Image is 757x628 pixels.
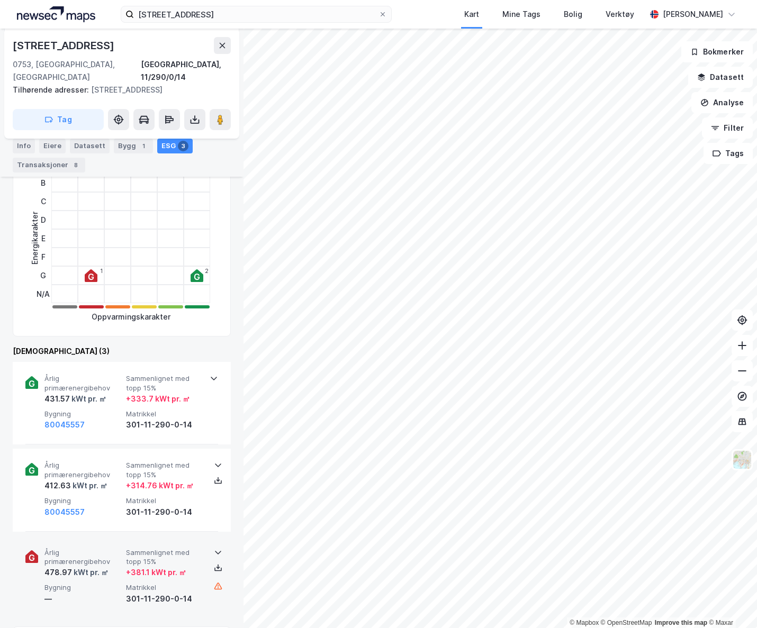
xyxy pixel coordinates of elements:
div: ESG [157,139,193,153]
div: + 314.76 kWt pr. ㎡ [126,479,194,492]
img: logo.a4113a55bc3d86da70a041830d287a7e.svg [17,6,95,22]
button: Filter [702,117,753,139]
div: — [44,593,122,605]
div: Transaksjoner [13,158,85,172]
div: 1 [138,141,149,151]
img: Z [732,450,752,470]
button: 80045557 [44,418,85,431]
div: C [37,192,50,211]
div: 2 [205,268,209,274]
div: Bygg [114,139,153,153]
div: Mine Tags [502,8,540,21]
div: [DEMOGRAPHIC_DATA] (3) [13,345,231,358]
div: D [37,211,50,229]
div: + 381.1 kWt pr. ㎡ [126,566,186,579]
span: Matrikkel [126,409,203,418]
div: kWt pr. ㎡ [70,393,106,405]
div: + 333.7 kWt pr. ㎡ [126,393,190,405]
div: 0753, [GEOGRAPHIC_DATA], [GEOGRAPHIC_DATA] [13,58,141,84]
div: 412.63 [44,479,107,492]
span: Matrikkel [126,496,203,505]
div: 301-11-290-0-14 [126,418,203,431]
div: [GEOGRAPHIC_DATA], 11/290/0/14 [141,58,231,84]
button: Analyse [691,92,753,113]
div: Energikarakter [29,212,41,265]
span: Sammenlignet med topp 15% [126,461,203,479]
div: Kontrollprogram for chat [704,577,757,628]
span: Årlig primærenergibehov [44,548,122,567]
div: kWt pr. ㎡ [72,566,109,579]
div: Info [13,139,35,153]
div: 3 [178,141,188,151]
div: Oppvarmingskarakter [92,311,170,323]
span: Årlig primærenergibehov [44,374,122,393]
span: Sammenlignet med topp 15% [126,548,203,567]
span: Bygning [44,496,122,505]
div: 431.57 [44,393,106,405]
div: E [37,229,50,248]
span: Bygning [44,583,122,592]
span: Årlig primærenergibehov [44,461,122,479]
a: OpenStreetMap [601,619,652,626]
div: Verktøy [606,8,634,21]
span: Tilhørende adresser: [13,85,91,94]
iframe: Chat Widget [704,577,757,628]
div: N/A [37,285,50,303]
a: Improve this map [655,619,707,626]
div: kWt pr. ㎡ [71,479,107,492]
div: 478.97 [44,566,109,579]
input: Søk på adresse, matrikkel, gårdeiere, leietakere eller personer [134,6,378,22]
span: Matrikkel [126,583,203,592]
div: [STREET_ADDRESS] [13,84,222,96]
div: [STREET_ADDRESS] [13,37,116,54]
div: Eiere [39,139,66,153]
button: Datasett [688,67,753,88]
div: Kart [464,8,479,21]
button: 80045557 [44,506,85,518]
div: Bolig [564,8,582,21]
span: Sammenlignet med topp 15% [126,374,203,393]
div: Datasett [70,139,110,153]
div: [PERSON_NAME] [663,8,723,21]
div: 8 [70,160,81,170]
button: Tags [704,143,753,164]
div: G [37,266,50,285]
span: Bygning [44,409,122,418]
div: F [37,248,50,266]
button: Bokmerker [681,41,753,62]
div: 301-11-290-0-14 [126,506,203,518]
button: Tag [13,109,104,130]
a: Mapbox [570,619,599,626]
div: 1 [100,268,103,274]
div: B [37,174,50,192]
div: 301-11-290-0-14 [126,593,203,605]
